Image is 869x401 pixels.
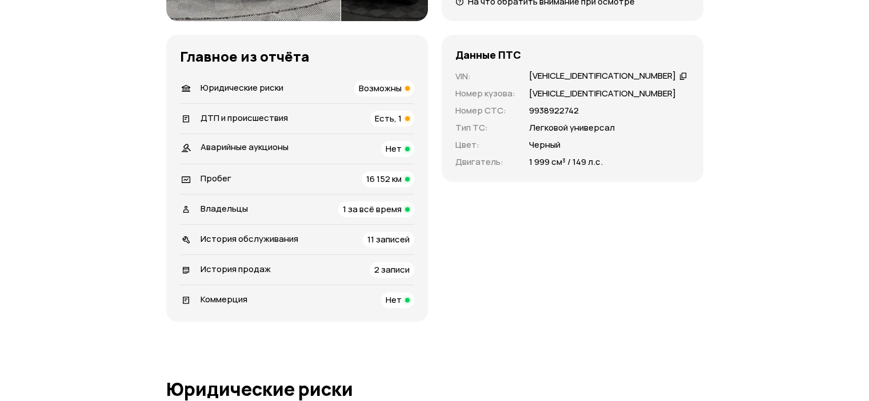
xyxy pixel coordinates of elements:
[455,87,515,100] p: Номер кузова :
[180,48,414,64] h3: Главное из отчёта
[343,203,402,215] span: 1 за всё время
[529,139,560,151] p: Черный
[201,263,271,275] span: История продаж
[455,139,515,151] p: Цвет :
[374,264,410,276] span: 2 записи
[359,82,402,94] span: Возможны
[201,112,288,124] span: ДТП и происшествия
[166,379,703,399] h1: Юридические риски
[201,82,283,94] span: Юридические риски
[529,104,579,117] p: 9938922742
[201,172,231,184] span: Пробег
[366,173,402,185] span: 16 152 км
[386,294,402,306] span: Нет
[375,112,402,124] span: Есть, 1
[455,48,521,61] h4: Данные ПТС
[455,104,515,117] p: Номер СТС :
[201,141,289,153] span: Аварийные аукционы
[201,293,247,305] span: Коммерция
[455,121,515,134] p: Тип ТС :
[529,70,676,82] div: [VEHICLE_IDENTIFICATION_NUMBER]
[201,202,248,214] span: Владельцы
[529,156,603,168] p: 1 999 см³ / 149 л.с.
[455,156,515,168] p: Двигатель :
[386,143,402,155] span: Нет
[529,87,676,100] p: [VEHICLE_IDENTIFICATION_NUMBER]
[201,233,298,245] span: История обслуживания
[455,70,515,83] p: VIN :
[367,233,410,245] span: 11 записей
[529,121,615,134] p: Легковой универсал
